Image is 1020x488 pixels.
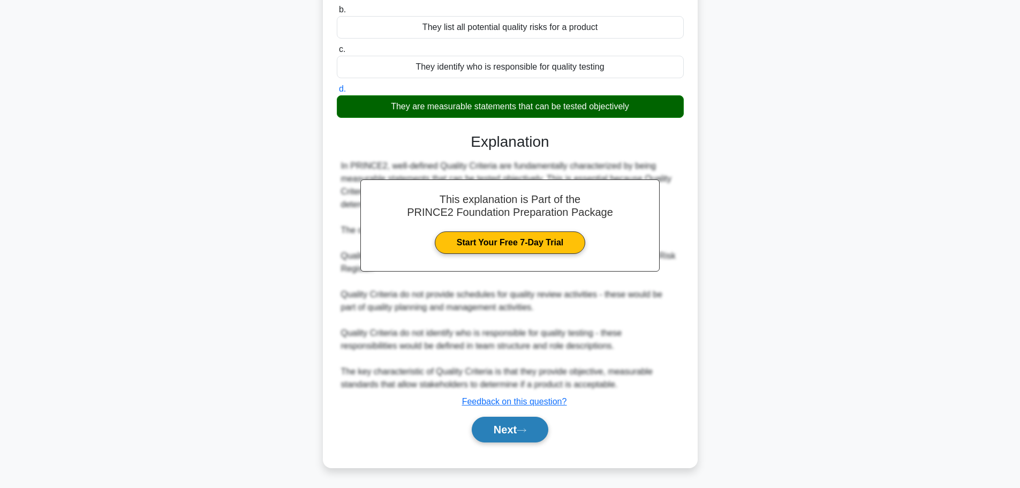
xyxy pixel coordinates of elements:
[339,44,345,54] span: c.
[341,160,679,391] div: In PRINCE2, well-defined Quality Criteria are fundamentally characterized by being measurable sta...
[462,397,567,406] a: Feedback on this question?
[337,16,684,39] div: They list all potential quality risks for a product
[435,231,585,254] a: Start Your Free 7-Day Trial
[339,5,346,14] span: b.
[337,95,684,118] div: They are measurable statements that can be tested objectively
[337,56,684,78] div: They identify who is responsible for quality testing
[343,133,677,151] h3: Explanation
[339,84,346,93] span: d.
[472,417,548,442] button: Next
